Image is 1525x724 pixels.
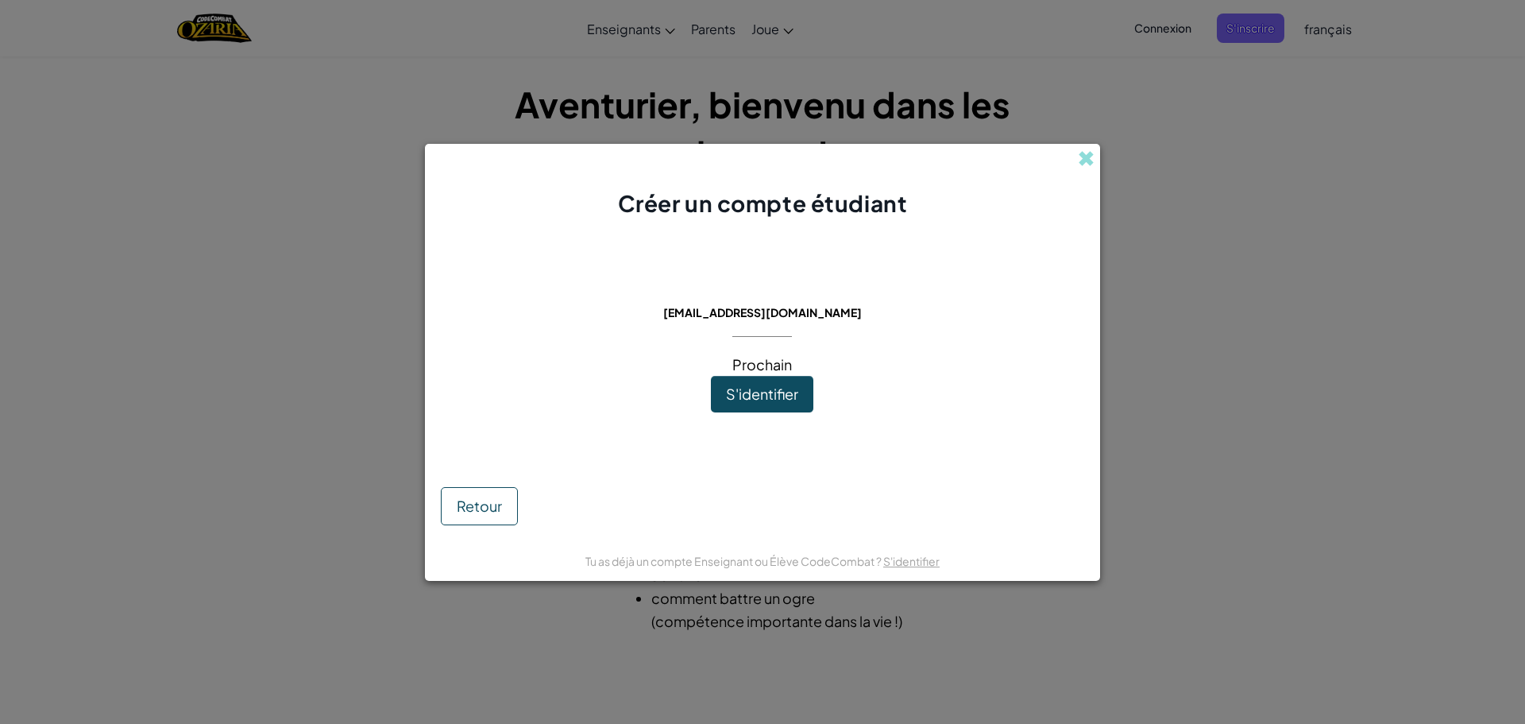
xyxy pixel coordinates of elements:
span: Tu as déjà un compte Enseignant ou Élève CodeCombat ? [585,554,883,568]
span: [EMAIL_ADDRESS][DOMAIN_NAME] [663,305,862,319]
span: Retour [457,497,502,515]
button: S'identifier [711,376,813,412]
a: S'identifier [883,554,940,568]
span: S'identifier [726,385,798,403]
button: Retour [441,487,518,525]
span: Créer un compte étudiant [618,189,907,217]
span: Cette adresse email est déjà utilisée: [609,283,916,301]
span: Prochain [732,355,792,374]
